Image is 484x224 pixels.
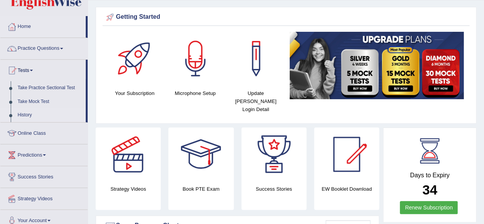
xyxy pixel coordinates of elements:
a: Practice Questions [0,38,88,57]
h4: Strategy Videos [96,185,161,193]
a: Take Practice Sectional Test [14,81,86,95]
a: Predictions [0,144,88,164]
h4: Days to Expiry [392,172,468,179]
div: Getting Started [104,11,468,23]
a: Renew Subscription [400,201,458,214]
img: small5.jpg [290,32,464,99]
h4: Microphone Setup [169,89,222,97]
a: Tests [0,60,86,79]
h4: Success Stories [241,185,306,193]
b: 34 [422,182,437,197]
a: Success Stories [0,166,88,185]
a: Take Mock Test [14,95,86,109]
h4: Your Subscription [108,89,161,97]
a: Strategy Videos [0,188,88,207]
h4: Update [PERSON_NAME] Login Detail [229,89,282,113]
a: Home [0,16,86,35]
h4: Book PTE Exam [168,185,233,193]
h4: EW Booklet Download [314,185,379,193]
a: Online Class [0,123,88,142]
a: History [14,108,86,122]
